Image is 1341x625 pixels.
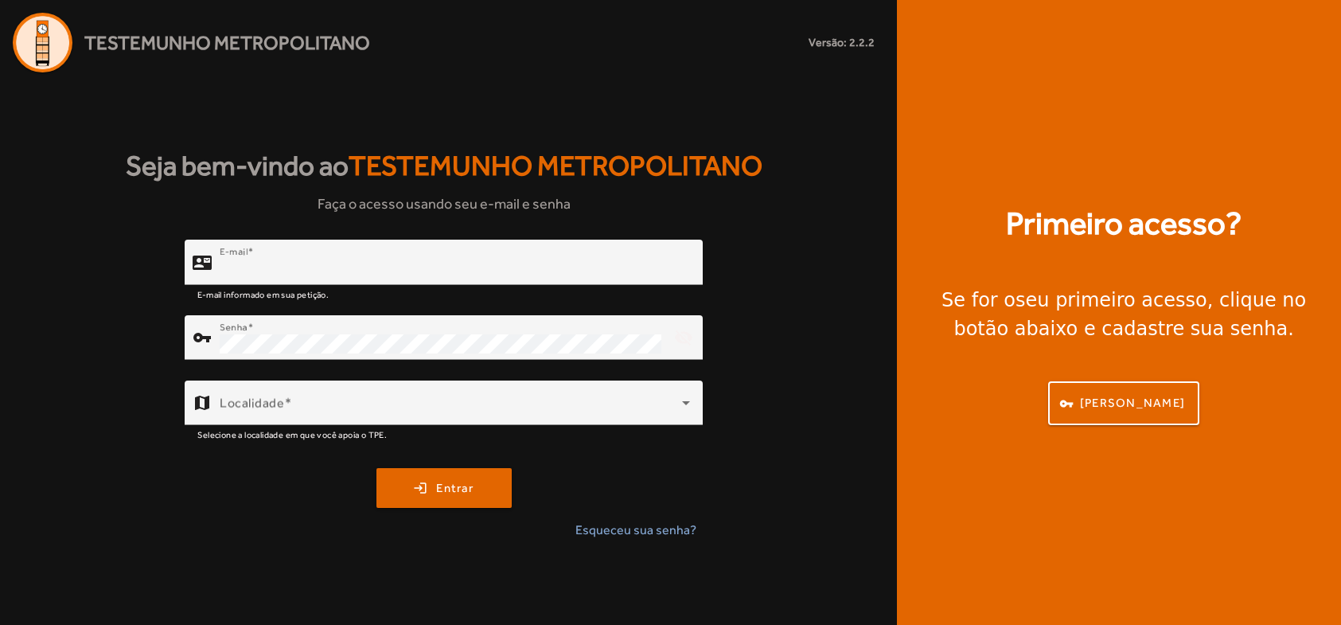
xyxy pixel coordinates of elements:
mat-hint: E-mail informado em sua petição. [197,285,329,303]
mat-label: E-mail [220,246,248,257]
span: [PERSON_NAME] [1080,394,1185,412]
span: Esqueceu sua senha? [575,521,696,540]
mat-label: Senha [220,322,248,333]
mat-icon: contact_mail [193,253,212,272]
button: [PERSON_NAME] [1048,381,1199,425]
span: Testemunho Metropolitano [349,150,762,182]
mat-icon: map [193,393,212,412]
span: Faça o acesso usando seu e-mail e senha [318,193,571,214]
mat-icon: vpn_key [193,328,212,347]
span: Testemunho Metropolitano [84,29,370,57]
mat-label: Localidade [220,396,284,411]
button: Entrar [376,468,512,508]
span: Entrar [436,479,474,498]
div: Se for o , clique no botão abaixo e cadastre sua senha. [916,286,1331,343]
img: Logo Agenda [13,13,72,72]
small: Versão: 2.2.2 [809,34,875,51]
mat-hint: Selecione a localidade em que você apoia o TPE. [197,425,387,443]
strong: Primeiro acesso? [1006,200,1242,248]
strong: seu primeiro acesso [1015,289,1207,311]
mat-icon: visibility_off [665,318,703,357]
strong: Seja bem-vindo ao [126,145,762,187]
